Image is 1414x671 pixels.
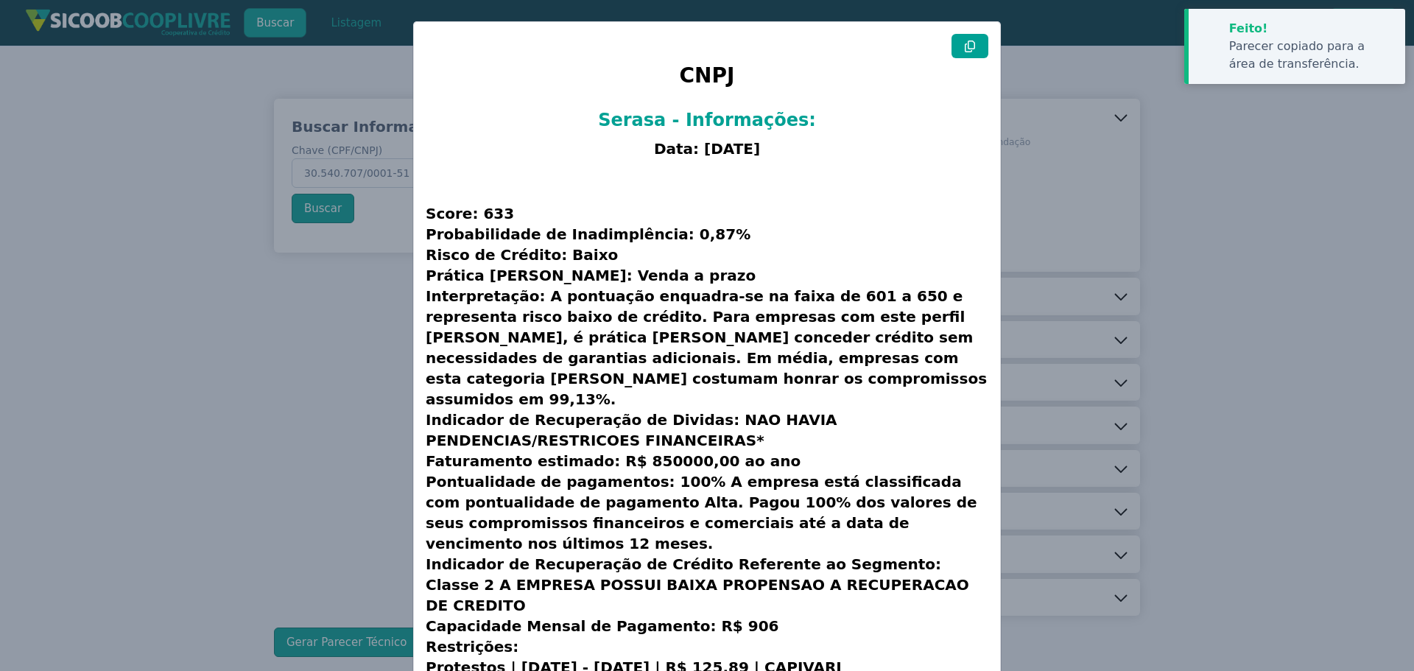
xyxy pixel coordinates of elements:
[1229,38,1394,73] div: Parecer copiado para a área de transferência.
[1229,20,1394,38] div: Feito!
[426,58,988,102] h1: CNPJ
[426,108,988,133] h2: Serasa - Informações:
[426,138,988,159] h3: Data: [DATE]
